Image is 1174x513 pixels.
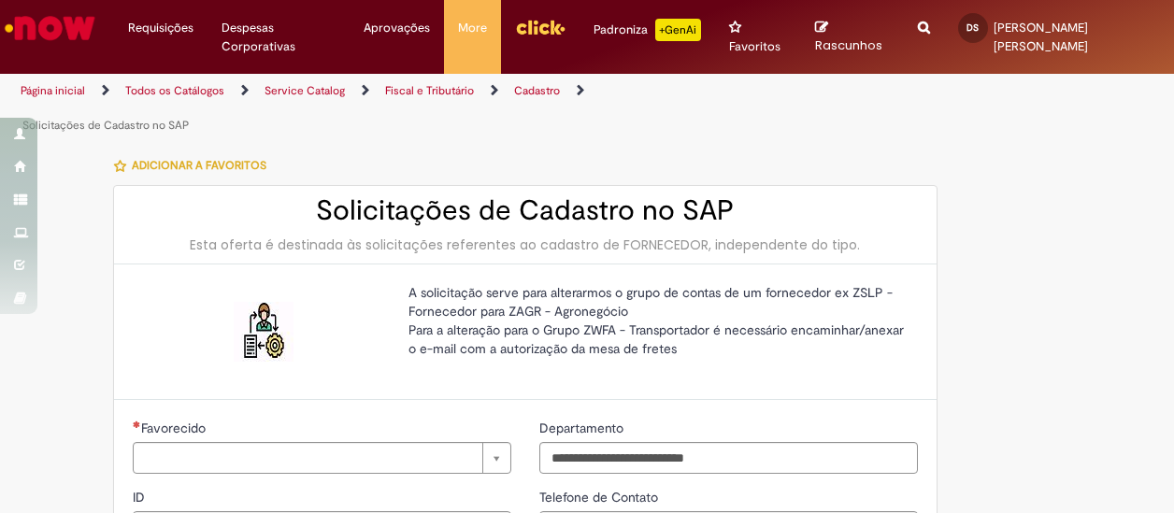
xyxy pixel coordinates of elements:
[141,420,209,436] span: Necessários - Favorecido
[133,420,141,428] span: Necessários
[265,83,345,98] a: Service Catalog
[133,489,149,506] span: ID
[22,118,189,133] a: Solicitações de Cadastro no SAP
[14,74,768,143] ul: Trilhas de página
[128,19,193,37] span: Requisições
[21,83,85,98] a: Página inicial
[132,159,266,174] span: Adicionar a Favoritos
[234,302,293,362] img: Solicitações de Cadastro no SAP
[594,19,701,41] div: Padroniza
[385,83,474,98] a: Fiscal e Tributário
[133,195,918,226] h2: Solicitações de Cadastro no SAP
[655,19,701,41] p: +GenAi
[133,442,511,474] a: Limpar campo Favorecido
[729,37,780,56] span: Favoritos
[113,146,277,185] button: Adicionar a Favoritos
[458,19,487,37] span: More
[133,235,918,254] div: Esta oferta é destinada às solicitações referentes ao cadastro de FORNECEDOR, independente do tipo.
[539,489,662,506] span: Telefone de Contato
[539,442,918,474] input: Departamento
[125,83,224,98] a: Todos os Catálogos
[815,20,890,54] a: Rascunhos
[815,36,882,54] span: Rascunhos
[364,19,430,37] span: Aprovações
[2,9,98,47] img: ServiceNow
[994,20,1088,54] span: [PERSON_NAME] [PERSON_NAME]
[966,21,979,34] span: DS
[515,13,566,41] img: click_logo_yellow_360x200.png
[514,83,560,98] a: Cadastro
[222,19,336,56] span: Despesas Corporativas
[539,420,627,436] span: Departamento
[408,283,904,358] p: A solicitação serve para alterarmos o grupo de contas de um fornecedor ex ZSLP - Fornecedor para ...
